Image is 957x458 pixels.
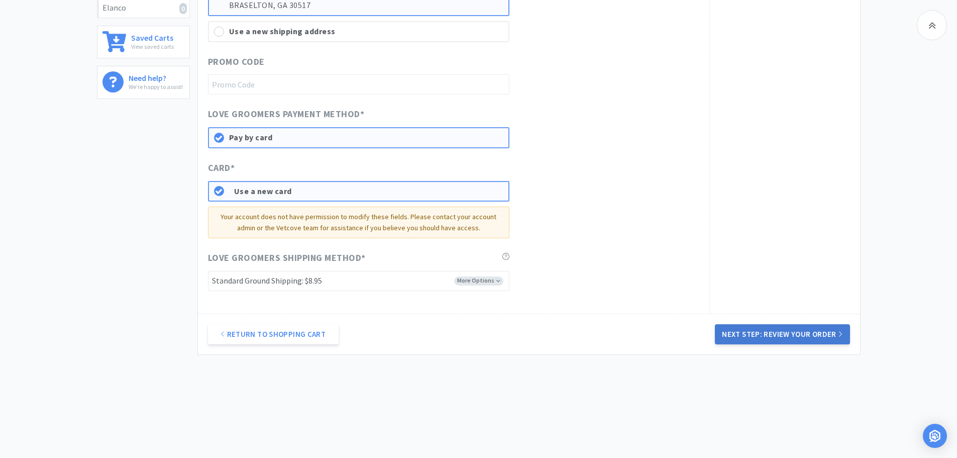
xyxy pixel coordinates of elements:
div: Pay by card [229,131,503,144]
h6: Need help? [129,71,183,82]
span: Love Groomers Payment Method * [208,107,365,122]
span: Card * [208,161,235,175]
div: Your account does not have permission to modify these fields. Please contact your account admin o... [212,211,505,234]
a: Saved CartsView saved carts [97,26,190,58]
span: Love Groomers Shipping Method * [208,251,366,265]
p: We're happy to assist! [129,82,183,91]
h6: Saved Carts [131,31,174,42]
div: Use a new card [234,185,503,198]
p: View saved carts [131,42,174,51]
input: Promo Code [208,74,509,95]
div: Use a new shipping address [229,25,503,38]
div: Elanco [102,2,184,15]
i: 0 [179,3,187,14]
a: Return to Shopping Cart [208,324,339,344]
div: Open Intercom Messenger [923,424,947,448]
button: Next Step: Review Your Order [715,324,849,344]
span: Promo Code [208,55,265,69]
